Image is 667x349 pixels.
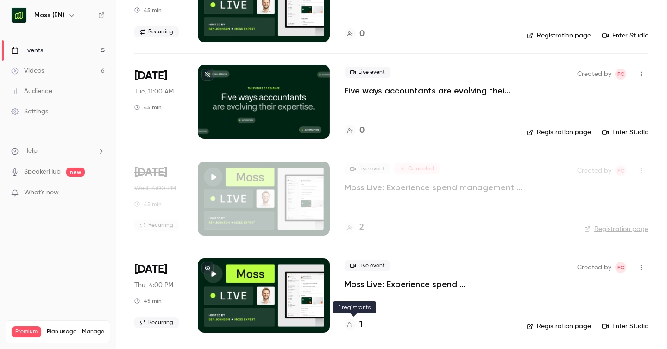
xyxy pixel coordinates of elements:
[617,69,624,80] span: FC
[134,165,167,180] span: [DATE]
[134,297,162,305] div: 45 min
[134,220,179,231] span: Recurring
[345,182,562,193] a: Moss Live: Experience spend management automation with [PERSON_NAME]
[134,104,162,111] div: 45 min
[11,46,43,55] div: Events
[345,260,390,271] span: Live event
[615,262,626,273] span: Felicity Cator
[134,200,162,208] div: 45 min
[359,318,363,331] h4: 1
[527,322,591,331] a: Registration page
[134,87,174,96] span: Tue, 11:00 AM
[527,31,591,40] a: Registration page
[134,69,167,83] span: [DATE]
[345,318,363,331] a: 1
[24,146,38,156] span: Help
[602,322,648,331] a: Enter Studio
[134,262,167,277] span: [DATE]
[66,168,85,177] span: new
[359,28,365,40] h4: 0
[34,11,64,20] h6: Moss (EN)
[11,87,52,96] div: Audience
[345,221,364,234] a: 2
[12,8,26,23] img: Moss (EN)
[359,221,364,234] h4: 2
[24,188,59,198] span: What's new
[345,85,512,96] a: Five ways accountants are evolving their expertise, for the future of finance
[134,65,183,139] div: Oct 14 Tue, 11:00 AM (Europe/Berlin)
[11,66,44,75] div: Videos
[134,6,162,14] div: 45 min
[47,328,76,336] span: Plan usage
[134,162,183,236] div: Nov 5 Wed, 3:00 PM (Europe/London)
[134,184,176,193] span: Wed, 4:00 PM
[577,262,611,273] span: Created by
[394,163,440,174] span: Canceled
[615,165,626,176] span: Felicity Cator
[617,262,624,273] span: FC
[577,165,611,176] span: Created by
[602,31,648,40] a: Enter Studio
[345,125,365,137] a: 0
[602,128,648,137] a: Enter Studio
[24,167,61,177] a: SpeakerHub
[134,280,173,290] span: Thu, 4:00 PM
[584,224,648,234] a: Registration page
[359,125,365,137] h4: 0
[617,165,624,176] span: FC
[82,328,104,336] a: Manage
[134,26,179,37] span: Recurring
[577,69,611,80] span: Created by
[615,69,626,80] span: Felicity Cator
[12,326,41,337] span: Premium
[345,28,365,40] a: 0
[134,258,183,332] div: Nov 6 Thu, 3:00 PM (Europe/London)
[11,107,48,116] div: Settings
[134,317,179,328] span: Recurring
[345,67,390,78] span: Live event
[11,146,105,156] li: help-dropdown-opener
[345,279,512,290] a: Moss Live: Experience spend management automation with [PERSON_NAME]
[345,163,390,174] span: Live event
[527,128,591,137] a: Registration page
